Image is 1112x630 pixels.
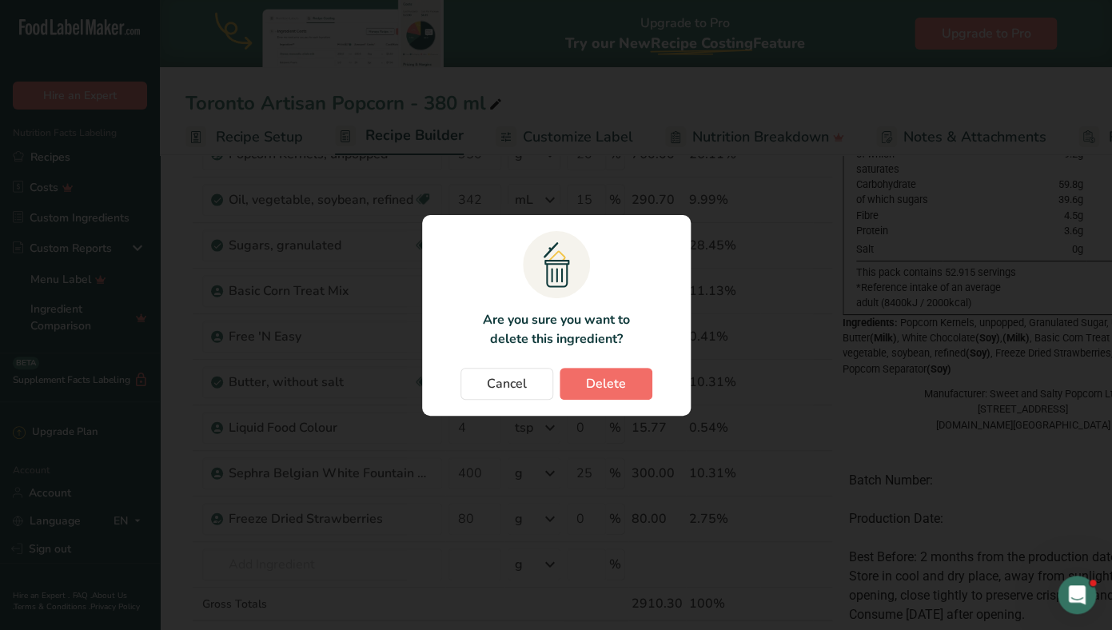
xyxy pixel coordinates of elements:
span: Cancel [487,374,527,393]
button: Delete [560,368,652,400]
button: Cancel [460,368,553,400]
span: Delete [586,374,626,393]
iframe: Intercom live chat [1058,576,1096,614]
p: Are you sure you want to delete this ingredient? [473,310,639,349]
